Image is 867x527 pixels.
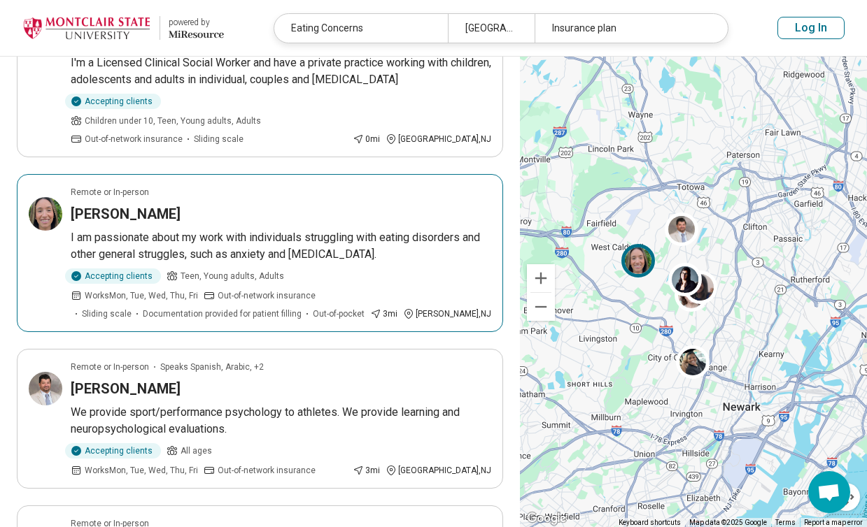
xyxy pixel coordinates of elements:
[65,268,161,284] div: Accepting clients
[71,186,149,198] p: Remote or In-person
[808,471,850,513] div: Open chat
[85,133,183,145] span: Out-of-network insurance
[85,464,198,477] span: Works Mon, Tue, Wed, Thu, Fri
[313,308,365,320] span: Out-of-pocket
[71,379,181,398] h3: [PERSON_NAME]
[689,519,767,526] span: Map data ©2025 Google
[181,445,212,457] span: All ages
[218,289,316,302] span: Out-of-network insurance
[386,464,491,477] div: [GEOGRAPHIC_DATA] , NJ
[804,519,863,526] a: Report a map error
[160,361,264,373] span: Speaks Spanish, Arabic, +2
[448,14,535,43] div: [GEOGRAPHIC_DATA], [GEOGRAPHIC_DATA]
[22,11,151,45] img: Montclair State University
[82,308,132,320] span: Sliding scale
[775,519,796,526] a: Terms (opens in new tab)
[527,293,555,321] button: Zoom out
[169,16,224,29] div: powered by
[85,289,198,302] span: Works Mon, Tue, Wed, Thu, Fri
[71,204,181,224] h3: [PERSON_NAME]
[85,115,261,127] span: Children under 10, Teen, Young adults, Adults
[71,55,491,88] p: I'm a Licensed Clinical Social Worker and have a private practice working with children, adolesce...
[65,443,161,459] div: Accepting clients
[71,361,149,373] p: Remote or In-person
[143,308,302,320] span: Documentation provided for patient filling
[65,94,161,109] div: Accepting clients
[353,464,380,477] div: 3 mi
[181,270,284,282] span: Teen, Young adults, Adults
[370,308,397,320] div: 3 mi
[386,133,491,145] div: [GEOGRAPHIC_DATA] , NJ
[353,133,380,145] div: 0 mi
[535,14,708,43] div: Insurance plan
[274,14,448,43] div: Eating Concerns
[71,229,491,263] p: I am passionate about my work with individuals struggling with eating disorders and other general...
[777,17,845,39] button: Log In
[218,464,316,477] span: Out-of-network insurance
[194,133,244,145] span: Sliding scale
[71,404,491,438] p: We provide sport/performance psychology to athletes. We provide learning and neuropsychological e...
[527,264,555,292] button: Zoom in
[403,308,491,320] div: [PERSON_NAME] , NJ
[22,11,224,45] a: Montclair State Universitypowered by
